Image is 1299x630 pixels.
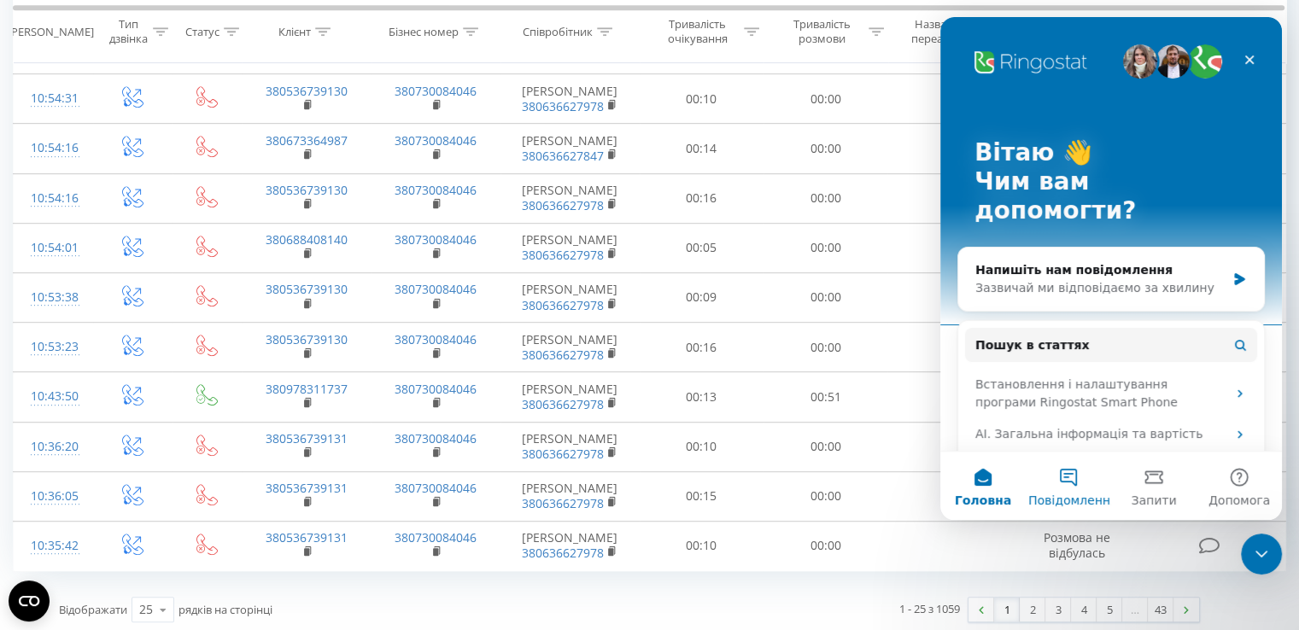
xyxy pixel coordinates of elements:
a: 380636627978 [522,247,604,263]
td: [PERSON_NAME] [500,124,640,173]
td: 00:05 [640,223,764,272]
a: 380636627847 [522,148,604,164]
td: 00:00 [764,471,887,521]
td: 00:14 [640,124,764,173]
a: 380536739131 [266,529,348,545]
iframe: Intercom live chat [1241,534,1282,575]
a: 380730084046 [395,381,477,397]
a: 380636627978 [522,297,604,313]
td: 00:16 [640,323,764,372]
div: 10:54:16 [31,182,76,215]
a: 380536739130 [266,83,348,99]
div: Тип дзвінка [108,18,148,47]
a: 380730084046 [395,132,477,149]
td: 00:16 [640,173,764,223]
a: 380636627978 [522,98,604,114]
td: 00:09 [640,272,764,322]
div: 10:36:20 [31,430,76,464]
div: Співробітник [523,25,593,39]
a: 380730084046 [395,231,477,248]
a: 380636627978 [522,545,604,561]
a: 3 [1045,598,1071,621]
a: 380536739130 [266,182,348,198]
span: Розмова не відбулась [1044,529,1110,561]
div: … [1122,598,1148,621]
a: 43 [1148,598,1173,621]
a: 380730084046 [395,281,477,297]
td: 00:00 [764,223,887,272]
a: 2 [1020,598,1045,621]
td: [PERSON_NAME] [500,471,640,521]
td: [PERSON_NAME] [500,372,640,422]
div: Клієнт [278,25,311,39]
a: 1 [994,598,1020,621]
td: 00:51 [764,372,887,422]
div: 1 - 25 з 1059 [899,600,960,617]
td: 00:00 [764,323,887,372]
td: 00:00 [764,272,887,322]
a: 380673364987 [266,132,348,149]
a: 380978311737 [266,381,348,397]
div: Бізнес номер [389,25,459,39]
td: 00:15 [640,471,764,521]
td: 00:10 [640,422,764,471]
a: 380730084046 [395,480,477,496]
td: 00:00 [764,173,887,223]
a: 380730084046 [395,83,477,99]
div: 10:54:01 [31,231,76,265]
td: [PERSON_NAME] [500,521,640,570]
span: рядків на сторінці [178,602,272,617]
div: 10:35:42 [31,529,76,563]
div: 10:36:05 [31,480,76,513]
td: [PERSON_NAME] [500,74,640,124]
a: 380636627978 [522,446,604,462]
div: 10:54:16 [31,131,76,165]
a: 380730084046 [395,430,477,446]
td: 00:13 [640,372,764,422]
td: [PERSON_NAME] [500,173,640,223]
div: 10:54:31 [31,82,76,115]
a: 380636627978 [522,197,604,213]
a: 380730084046 [395,331,477,347]
a: 380730084046 [395,529,477,545]
td: [PERSON_NAME] [500,272,640,322]
a: 380730084046 [395,182,477,198]
a: 380636627978 [522,396,604,412]
a: 380536739130 [266,281,348,297]
div: Тривалість розмови [779,18,864,47]
td: 00:00 [764,422,887,471]
a: 380636627978 [522,347,604,363]
td: [PERSON_NAME] [500,422,640,471]
div: 10:43:50 [31,380,76,413]
a: 4 [1071,598,1097,621]
div: [PERSON_NAME] [8,25,94,39]
div: Статус [185,25,219,39]
iframe: Intercom live chat [940,17,1282,520]
a: 380636627978 [522,495,604,511]
td: 00:00 [764,124,887,173]
td: [PERSON_NAME] [500,223,640,272]
td: 00:00 [764,74,887,124]
a: 380688408140 [266,231,348,248]
td: 00:00 [764,521,887,570]
a: 380536739131 [266,430,348,446]
a: 380536739130 [266,331,348,347]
